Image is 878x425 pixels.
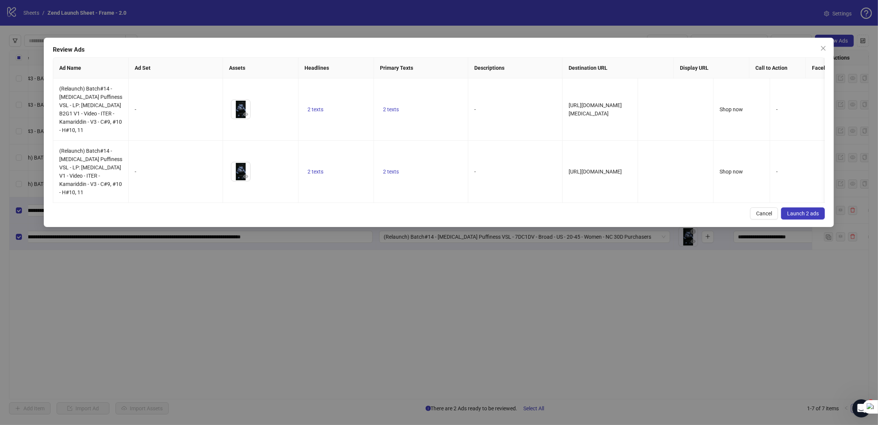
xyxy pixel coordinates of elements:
th: Display URL [674,58,750,78]
span: Shop now [720,106,743,112]
th: Headlines [298,58,374,78]
button: Close [818,42,830,54]
th: Ad Name [53,58,129,78]
img: Asset 1 [231,162,250,181]
span: 2 texts [383,106,399,112]
th: Call to Action [750,58,806,78]
button: 2 texts [304,167,326,176]
div: - [776,167,820,176]
button: 2 texts [380,167,402,176]
span: close [821,45,827,51]
span: Launch 2 ads [787,210,819,216]
th: Primary Texts [374,58,468,78]
button: 2 texts [380,105,402,114]
div: Review Ads [53,45,825,54]
span: 2 texts [383,169,399,175]
button: Launch 2 ads [781,207,825,219]
button: Preview [241,110,250,119]
div: - [135,167,217,176]
span: - [474,106,476,112]
iframe: Intercom live chat [852,399,870,417]
span: [URL][DOMAIN_NAME][MEDICAL_DATA] [569,102,622,117]
span: 2 texts [308,169,323,175]
div: - [776,105,820,114]
span: (Relaunch) Batch#14 - [MEDICAL_DATA] Puffiness VSL - LP: [MEDICAL_DATA] V1 - Video - ITER - Kamar... [59,148,122,195]
th: Facebook Page [806,58,863,78]
div: - [135,105,217,114]
span: [URL][DOMAIN_NAME] [569,169,622,175]
button: Cancel [750,207,778,219]
img: Asset 1 [231,100,250,119]
span: (Relaunch) Batch#14 - [MEDICAL_DATA] Puffiness VSL - LP: [MEDICAL_DATA] B2G1 V1 - Video - ITER - ... [59,86,122,133]
th: Assets [223,58,298,78]
button: 2 texts [304,105,326,114]
span: Shop now [720,169,743,175]
span: - [474,169,476,175]
button: Preview [241,172,250,181]
span: eye [243,112,248,117]
th: Destination URL [563,58,674,78]
span: eye [243,174,248,179]
span: Cancel [757,210,772,216]
span: 2 texts [308,106,323,112]
th: Ad Set [129,58,223,78]
span: 1 [868,399,874,405]
th: Descriptions [468,58,563,78]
